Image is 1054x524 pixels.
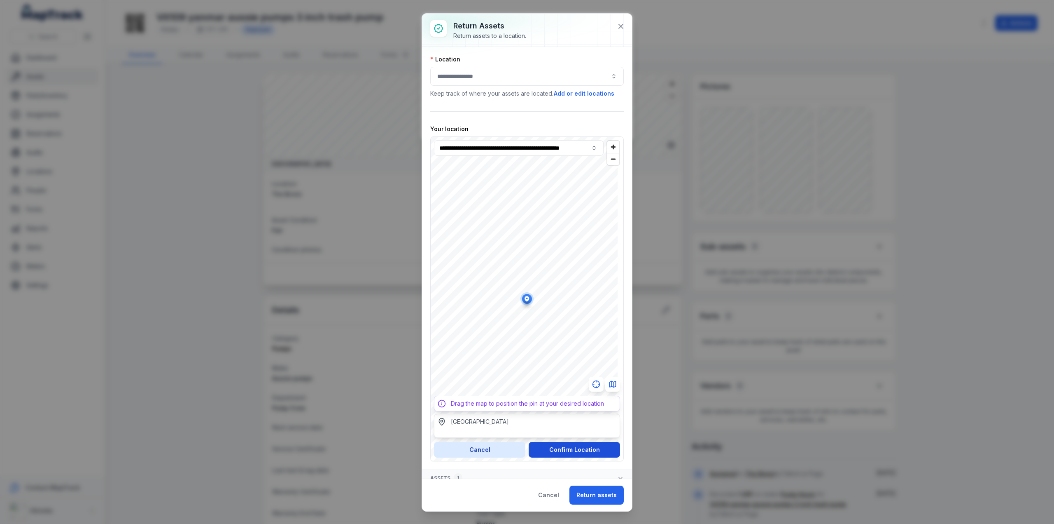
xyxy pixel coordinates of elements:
button: Cancel [531,486,566,505]
button: Add or edit locations [553,89,615,98]
button: Zoom out [607,153,619,165]
div: 1 [454,473,462,483]
span: Assets [430,473,462,483]
div: Return assets to a location. [453,32,526,40]
button: Switch to Map View [605,377,620,392]
p: Keep track of where your assets are located. [430,89,624,98]
label: Your location [430,125,469,133]
div: Drag the map to position the pin at your desired location [451,399,604,408]
h3: Return assets [453,20,526,32]
label: Location [430,55,460,63]
canvas: Map [431,137,618,461]
button: Zoom in [607,141,619,153]
div: [GEOGRAPHIC_DATA] [451,418,509,426]
button: Return assets [569,486,624,505]
button: Assets1 [422,470,632,486]
button: Cancel [434,442,525,458]
button: Confirm Location [529,442,620,458]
